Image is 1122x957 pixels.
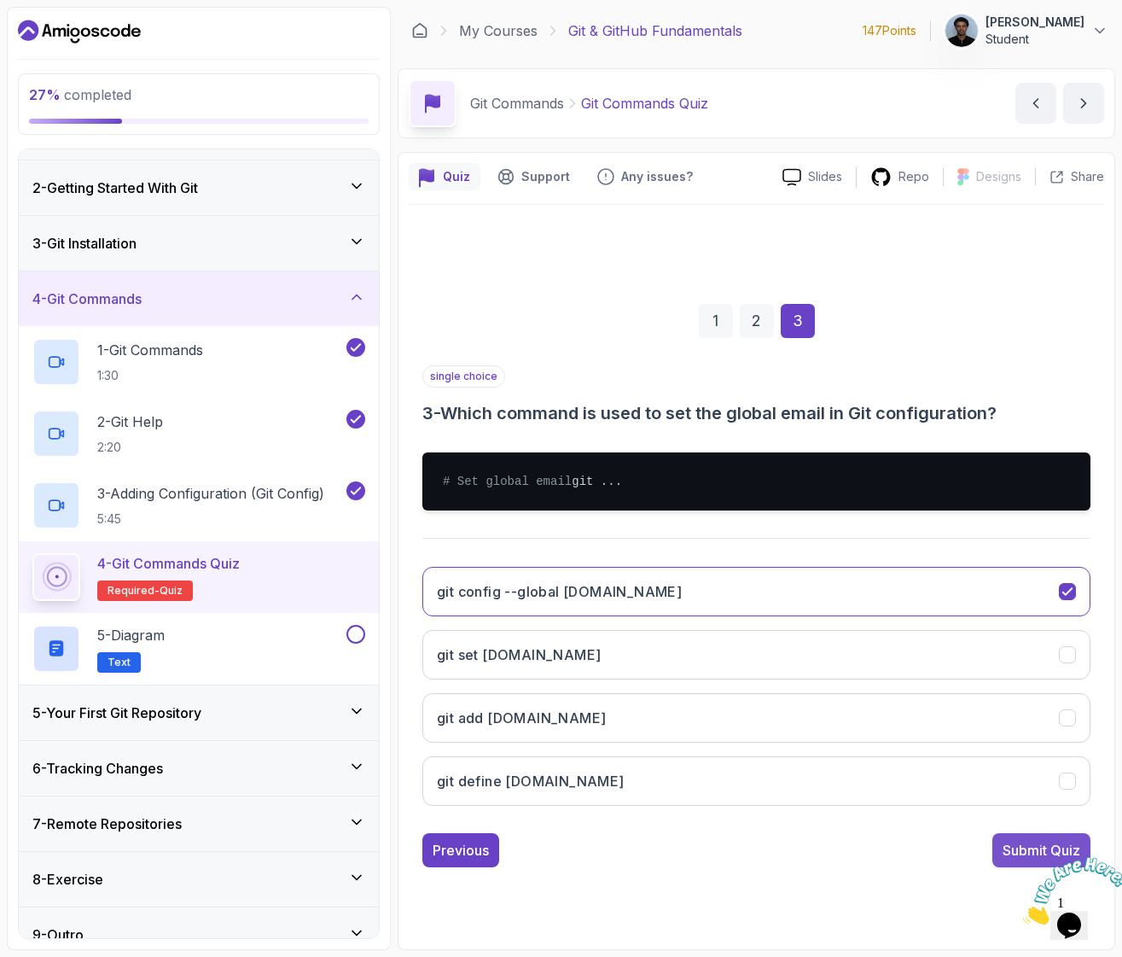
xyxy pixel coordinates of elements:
button: 2-Git Help2:20 [32,410,365,458]
p: 1 - Git Commands [97,340,203,360]
button: Share [1035,168,1104,185]
img: user profile image [945,15,978,47]
p: Student [985,31,1084,48]
h3: 9 - Outro [32,925,84,945]
button: 1-Git Commands1:30 [32,338,365,386]
button: 7-Remote Repositories [19,797,379,851]
button: Feedback button [587,163,703,190]
button: Submit Quiz [992,833,1090,867]
p: 5:45 [97,511,324,528]
span: 1 [7,7,14,21]
button: 4-Git Commands QuizRequired-quiz [32,553,365,601]
p: Support [521,168,570,185]
h3: 3 - Git Installation [32,233,137,254]
div: Submit Quiz [1003,840,1080,861]
span: quiz [160,584,183,598]
button: user profile image[PERSON_NAME]Student [945,14,1108,48]
h3: git add [DOMAIN_NAME] [437,708,606,728]
a: Dashboard [18,18,141,45]
div: 3 [781,304,815,338]
button: 5-DiagramText [32,625,365,673]
p: 3 - Adding Configuration (Git Config) [97,483,324,504]
p: [PERSON_NAME] [985,14,1084,31]
button: 4-Git Commands [19,271,379,326]
div: Previous [433,840,489,861]
h3: git set [DOMAIN_NAME] [437,645,601,665]
iframe: chat widget [1016,850,1122,931]
h3: 6 - Tracking Changes [32,758,163,779]
p: single choice [422,365,505,388]
button: git config --global user.email [422,567,1090,616]
p: Any issues? [621,168,693,185]
button: git add user.email [422,693,1090,743]
h3: 3 - Which command is used to set the global email in Git configuration? [422,401,1090,425]
p: Git Commands Quiz [581,93,708,114]
button: quiz button [409,163,480,190]
button: git set user.email [422,630,1090,680]
button: next content [1063,83,1104,124]
span: # Set global email [443,475,572,488]
pre: git ... [422,452,1090,511]
button: 6-Tracking Changes [19,741,379,796]
p: Git Commands [470,93,564,114]
span: Required- [108,584,160,598]
div: 2 [740,304,774,338]
span: Text [108,656,131,669]
p: Designs [976,168,1021,185]
p: 147 Points [863,22,916,39]
h3: git config --global [DOMAIN_NAME] [437,581,682,602]
h3: 8 - Exercise [32,869,103,890]
p: Repo [898,168,929,185]
p: Git & GitHub Fundamentals [568,20,742,41]
p: 5 - Diagram [97,625,165,645]
p: 4 - Git Commands Quiz [97,553,240,574]
h3: 2 - Getting Started With Git [32,178,198,198]
span: completed [29,86,131,103]
button: Support button [487,163,580,190]
span: 27 % [29,86,61,103]
p: Quiz [443,168,470,185]
div: 1 [699,304,733,338]
p: 2 - Git Help [97,411,163,432]
button: Previous [422,833,499,867]
p: 2:20 [97,439,163,456]
a: Dashboard [411,22,428,39]
a: Repo [857,166,943,188]
button: 3-Git Installation [19,216,379,271]
h3: 4 - Git Commands [32,289,142,309]
a: Slides [769,168,856,186]
p: Share [1071,168,1104,185]
a: My Courses [459,20,538,41]
p: 1:30 [97,367,203,384]
button: 8-Exercise [19,852,379,907]
button: 5-Your First Git Repository [19,686,379,740]
button: 2-Getting Started With Git [19,160,379,215]
h3: 5 - Your First Git Repository [32,703,201,723]
p: Slides [808,168,842,185]
button: previous content [1015,83,1056,124]
img: Chat attention grabber [7,7,113,74]
h3: git define [DOMAIN_NAME] [437,771,625,791]
button: git define user.email [422,756,1090,806]
h3: 7 - Remote Repositories [32,814,182,834]
button: 3-Adding Configuration (Git Config)5:45 [32,481,365,529]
